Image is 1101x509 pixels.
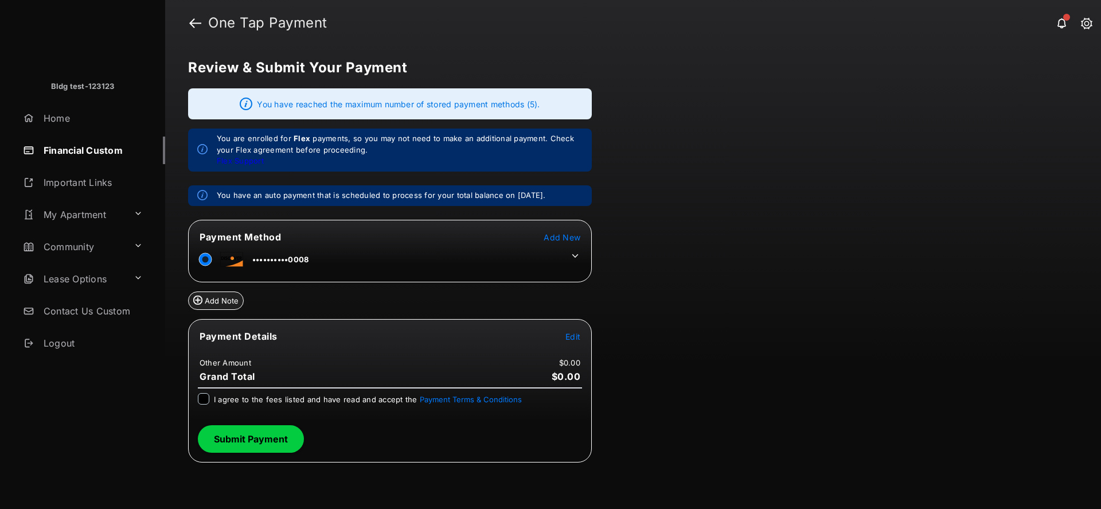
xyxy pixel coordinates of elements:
em: You are enrolled for payments, so you may not need to make an additional payment. Check your Flex... [217,133,583,167]
a: Contact Us Custom [18,297,165,325]
span: ••••••••••0008 [252,255,309,264]
button: Add New [544,231,580,243]
a: Lease Options [18,265,129,293]
button: Submit Payment [198,425,304,453]
span: Payment Method [200,231,281,243]
span: $0.00 [552,371,581,382]
span: I agree to the fees listed and have read and accept the [214,395,522,404]
em: You have an auto payment that is scheduled to process for your total balance on [DATE]. [217,190,546,201]
a: Financial Custom [18,137,165,164]
a: Important Links [18,169,147,196]
button: I agree to the fees listed and have read and accept the [420,395,522,404]
td: Other Amount [199,358,252,368]
strong: Flex [294,134,310,143]
span: Add New [544,232,580,242]
div: You have reached the maximum number of stored payment methods (5). [188,88,592,119]
button: Add Note [188,292,244,310]
td: $0.00 [559,358,581,368]
a: Community [18,233,129,261]
a: Flex Support [217,156,264,165]
a: My Apartment [18,201,129,228]
span: Payment Details [200,331,278,342]
p: Bldg test-123123 [51,81,115,92]
h5: Review & Submit Your Payment [188,61,1069,75]
strong: One Tap Payment [208,16,327,30]
button: Edit [565,331,580,342]
a: Logout [18,329,165,357]
span: Edit [565,332,580,341]
a: Home [18,104,165,132]
span: Grand Total [200,371,255,382]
